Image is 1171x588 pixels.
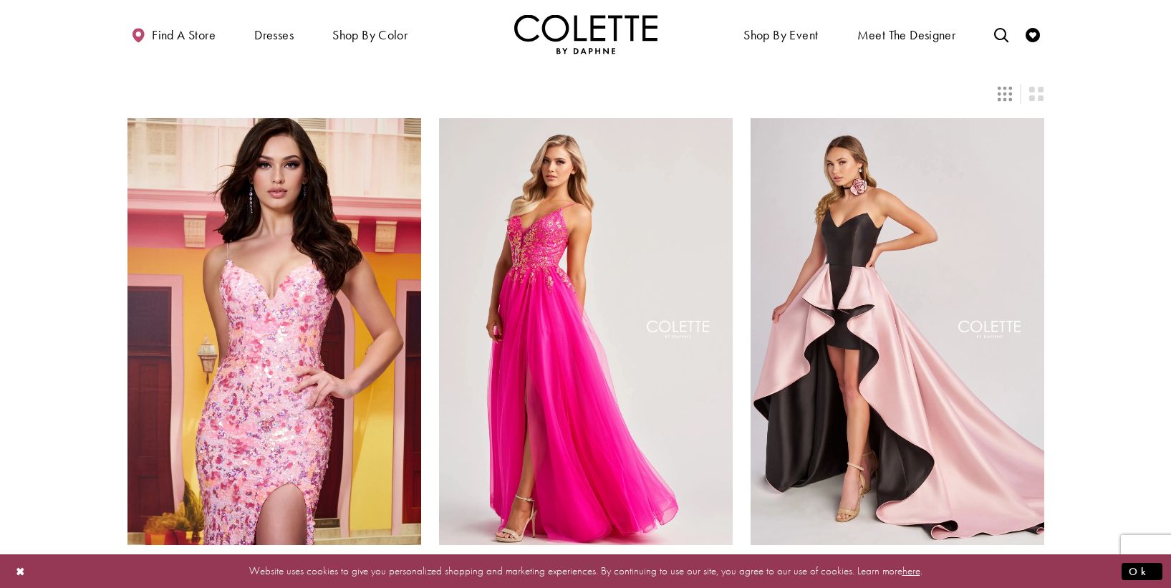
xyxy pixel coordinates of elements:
[514,14,657,54] a: Visit Home Page
[332,28,408,42] span: Shop by color
[9,559,33,584] button: Close Dialog
[998,87,1012,101] span: Switch layout to 3 columns
[751,118,1044,545] a: Visit Colette by Daphne Style No. CL8695 Page
[439,118,733,545] a: Visit Colette by Daphne Style No. CL8030 Page
[854,14,960,54] a: Meet the designer
[251,14,297,54] span: Dresses
[329,14,411,54] span: Shop by color
[127,118,421,545] a: Visit Colette by Daphne Style No. CL8465 Page
[514,14,657,54] img: Colette by Daphne
[1022,14,1044,54] a: Check Wishlist
[127,14,219,54] a: Find a store
[1122,562,1162,580] button: Submit Dialog
[740,14,821,54] span: Shop By Event
[929,57,1016,69] span: 44 items
[1029,87,1044,101] span: Switch layout to 2 columns
[991,14,1012,54] a: Toggle search
[119,78,1053,110] div: Layout Controls
[743,28,818,42] span: Shop By Event
[857,28,956,42] span: Meet the designer
[152,28,216,42] span: Find a store
[254,28,294,42] span: Dresses
[902,564,920,578] a: here
[103,562,1068,581] p: Website uses cookies to give you personalized shopping and marketing experiences. By continuing t...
